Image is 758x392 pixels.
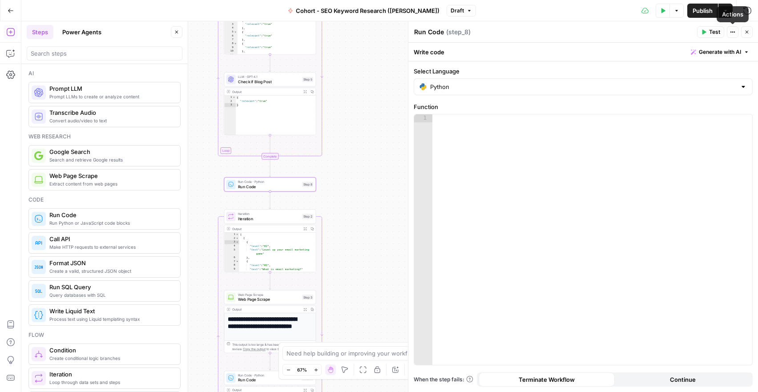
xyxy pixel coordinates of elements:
[234,30,237,34] span: Toggle code folding, rows 5 through 7
[236,240,239,244] span: Toggle code folding, rows 3 through 6
[238,78,300,84] span: Check if Blog Post
[238,211,300,216] span: Iteration
[224,236,239,240] div: 2
[269,54,271,72] g: Edge from step_6 to step_5
[232,226,300,231] div: Output
[224,42,237,46] div: 8
[238,296,300,302] span: Web Page Scrape
[49,210,173,219] span: Run Code
[49,243,173,251] span: Make HTTP requests to external services
[49,180,173,187] span: Extract content from web pages
[224,244,239,248] div: 4
[302,77,313,82] div: Step 5
[430,82,736,91] input: Python
[224,103,236,107] div: 3
[49,315,173,323] span: Process text using Liquid templating syntax
[243,348,266,351] span: Copy the output
[446,28,471,36] span: ( step_8 )
[282,4,445,18] button: Cohort - SEO Keyword Research ([PERSON_NAME])
[224,240,239,244] div: 3
[687,46,753,58] button: Generate with AI
[302,214,313,219] div: Step 2
[238,184,300,190] span: Run Code
[31,49,178,58] input: Search steps
[224,30,237,34] div: 5
[224,178,316,192] div: Run Code · PythonRun CodeStep 8
[224,233,239,237] div: 1
[296,6,439,15] span: Cohort - SEO Keyword Research ([PERSON_NAME])
[28,133,181,141] div: Web research
[232,89,300,94] div: Output
[447,5,476,16] button: Draft
[49,370,173,379] span: Iteration
[699,48,741,56] span: Generate with AI
[224,72,316,135] div: LLM · GPT-4.1Check if Blog PostStep 5Output{ "relevant":"true"}
[269,192,271,209] g: Edge from step_8 to step_2
[49,171,173,180] span: Web Page Scrape
[232,342,314,352] div: This output is too large & has been abbreviated for review. to view the full content.
[49,234,173,243] span: Call API
[28,196,181,204] div: Code
[224,99,236,103] div: 2
[408,43,758,61] div: Write code
[238,292,300,297] span: Web Page Scrape
[709,28,720,36] span: Test
[49,283,173,291] span: Run SQL Query
[232,307,300,312] div: Output
[49,108,173,117] span: Transcribe Audio
[224,22,237,26] div: 3
[234,53,237,57] span: Toggle code folding, rows 11 through 13
[224,267,239,271] div: 9
[697,26,724,38] button: Test
[238,377,299,383] span: Run Code
[302,182,313,187] div: Step 8
[49,307,173,315] span: Write Liquid Text
[451,7,464,15] span: Draft
[49,93,173,100] span: Prompt LLMs to create or analyze content
[224,153,316,160] div: Complete
[238,216,300,222] span: Iteration
[49,219,173,226] span: Run Python or JavaScript code blocks
[238,373,299,378] span: Run Code · Python
[224,38,237,42] div: 7
[224,96,236,100] div: 1
[236,259,239,263] span: Toggle code folding, rows 7 through 10
[28,69,181,77] div: Ai
[670,375,696,384] span: Continue
[27,25,53,39] button: Steps
[224,263,239,267] div: 8
[224,271,239,275] div: 10
[297,366,307,373] span: 67%
[224,256,239,260] div: 6
[224,259,239,263] div: 7
[224,248,239,255] div: 5
[615,372,751,387] button: Continue
[49,117,173,124] span: Convert audio/video to text
[224,53,237,57] div: 11
[302,295,313,300] div: Step 3
[224,45,237,49] div: 9
[49,379,173,386] span: Loop through data sets and steps
[414,376,473,384] a: When the step fails:
[414,28,444,36] textarea: Run Code
[49,259,173,267] span: Format JSON
[236,236,239,240] span: Toggle code folding, rows 2 through 115
[236,233,239,237] span: Toggle code folding, rows 1 through 745
[49,291,173,299] span: Query databases with SQL
[49,346,173,355] span: Condition
[269,160,271,177] g: Edge from step_6-iteration-end to step_8
[232,96,235,100] span: Toggle code folding, rows 1 through 3
[49,355,173,362] span: Create conditional logic branches
[269,272,271,290] g: Edge from step_2 to step_3
[57,25,107,39] button: Power Agents
[238,74,300,79] span: LLM · GPT-4.1
[224,49,237,53] div: 10
[224,34,237,38] div: 6
[687,4,718,18] button: Publish
[224,26,237,30] div: 4
[224,210,316,272] div: IterationIterationStep 2Output[ [ { "level":"H2", "text":"Level up your email marketing game" }, ...
[28,331,181,339] div: Flow
[519,375,575,384] span: Terminate Workflow
[49,84,173,93] span: Prompt LLM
